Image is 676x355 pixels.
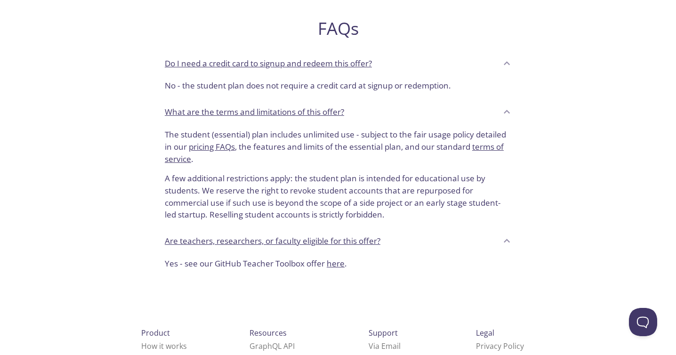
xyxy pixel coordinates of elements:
h2: FAQs [157,18,519,39]
p: Are teachers, researchers, or faculty eligible for this offer? [165,235,380,247]
a: terms of service [165,141,504,164]
a: GraphQL API [249,341,295,351]
span: Resources [249,328,287,338]
p: A few additional restrictions apply: the student plan is intended for educational use by students... [165,165,511,221]
div: Are teachers, researchers, or faculty eligible for this offer? [157,254,519,277]
span: Legal [476,328,494,338]
a: How it works [141,341,187,351]
p: Yes - see our GitHub Teacher Toolbox offer . [165,258,511,270]
span: Support [369,328,398,338]
a: here [327,258,345,269]
p: Do I need a credit card to signup and redeem this offer? [165,57,372,70]
a: pricing FAQs [189,141,235,152]
p: The student (essential) plan includes unlimited use - subject to the fair usage policy detailed i... [165,129,511,165]
a: Privacy Policy [476,341,524,351]
div: What are the terms and limitations of this offer? [157,125,519,228]
a: Via Email [369,341,401,351]
span: Product [141,328,170,338]
div: Are teachers, researchers, or faculty eligible for this offer? [157,228,519,254]
p: What are the terms and limitations of this offer? [165,106,344,118]
div: What are the terms and limitations of this offer? [157,99,519,125]
div: Do I need a credit card to signup and redeem this offer? [157,50,519,76]
p: No - the student plan does not require a credit card at signup or redemption. [165,80,511,92]
iframe: Help Scout Beacon - Open [629,308,657,336]
div: Do I need a credit card to signup and redeem this offer? [157,76,519,99]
